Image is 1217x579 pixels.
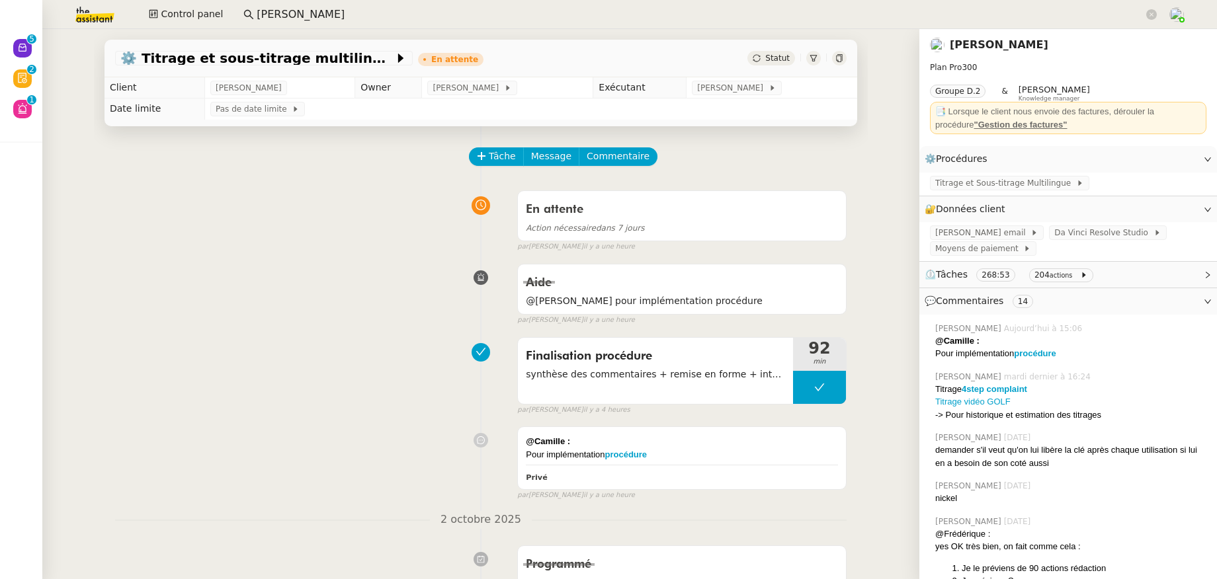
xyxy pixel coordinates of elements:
span: Statut [765,54,790,63]
nz-badge-sup: 2 [27,65,36,74]
b: Privé [526,473,547,482]
div: @Frédérique : [935,527,1206,541]
span: Tâches [936,269,968,280]
div: Pour implémentation [526,448,838,461]
span: [DATE] [1004,432,1034,444]
li: Je le préviens de 90 actions rédaction [962,562,1206,575]
button: Message [523,147,579,166]
u: "Gestion des factures" [974,120,1068,130]
div: ⚙️Procédures [919,146,1217,172]
span: Tâche [489,149,516,164]
td: Date limite [105,98,205,120]
p: 1 [29,95,34,107]
span: ⏲️ [925,269,1099,280]
nz-tag: 268:53 [976,268,1015,282]
span: Knowledge manager [1019,95,1080,102]
span: Message [531,149,571,164]
div: 🔐Données client [919,196,1217,222]
span: [PERSON_NAME] [433,81,503,95]
small: [PERSON_NAME] [517,315,635,326]
a: 4step complaint [962,384,1027,394]
span: 2 octobre 2025 [430,511,532,529]
nz-tag: Groupe D.2 [930,85,986,98]
span: par [517,315,528,326]
div: En attente [431,56,478,63]
div: ⏲️Tâches 268:53 204actions [919,262,1217,288]
td: Client [105,77,205,98]
span: [PERSON_NAME] [935,480,1004,492]
span: [PERSON_NAME] [697,81,768,95]
span: Da Vinci Resolve Studio [1054,226,1153,239]
span: Action nécessaire [526,223,596,233]
span: il y a une heure [583,315,635,326]
span: synthèse des commentaires + remise en forme + intégration de parties manquantes [526,367,785,382]
nz-badge-sup: 5 [27,34,36,44]
strong: @Camille : [935,336,980,346]
p: 5 [29,34,34,46]
small: actions [1050,272,1073,279]
div: -> Pour historique et estimation des titrages [935,408,1206,422]
td: Exécutant [593,77,687,98]
span: Commentaire [587,149,650,164]
span: ⚙️ Titrage et sous-titrage multilingue des vidéos [120,52,394,65]
span: [PERSON_NAME] [935,371,1004,383]
a: procédure [605,449,648,459]
span: Programmé [526,559,591,570]
span: ⚙️ [925,151,993,167]
nz-badge-sup: 1 [27,95,36,104]
button: Control panel [141,5,231,24]
span: Pas de date limite [216,102,292,116]
span: min [793,356,846,367]
span: 🔐 [925,202,1011,217]
span: Titrage et Sous-titrage Multilingue [935,176,1076,190]
span: 92 [793,340,846,356]
span: 204 [1034,270,1050,280]
div: Pour implémentation [935,347,1206,360]
span: Procédures [936,153,987,164]
span: [PERSON_NAME] [935,432,1004,444]
span: Commentaires [936,295,1003,306]
span: [PERSON_NAME] [935,516,1004,527]
span: par [517,241,528,252]
span: [PERSON_NAME] [216,81,282,95]
span: Moyens de paiement [935,242,1023,255]
div: demander s'il veut qu'on lui libère la clé après chaque utilisation si lui en a besoin de son cot... [935,444,1206,469]
span: [PERSON_NAME] [935,323,1004,334]
div: Titrage [935,383,1206,396]
a: Titrage vidéo GOLF [935,397,1011,406]
span: Données client [936,204,1005,214]
td: Owner [355,77,422,98]
input: Rechercher [257,6,1144,24]
span: [DATE] [1004,516,1034,527]
button: Tâche [469,147,524,166]
img: users%2FNTfmycKsCFdqp6LX6USf2FmuPJo2%2Favatar%2F16D86256-2126-4AE5-895D-3A0011377F92_1_102_o-remo... [1169,7,1184,22]
span: [PERSON_NAME] [1019,85,1090,95]
button: Commentaire [579,147,657,166]
span: mardi dernier à 16:24 [1004,371,1093,383]
span: Control panel [161,7,223,22]
span: dans 7 jours [526,223,644,233]
p: 2 [29,65,34,77]
small: [PERSON_NAME] [517,490,635,501]
span: par [517,490,528,501]
span: & [1001,85,1007,102]
div: nickel [935,492,1206,505]
span: Aujourd’hui à 15:06 [1004,323,1085,334]
span: il y a une heure [583,241,635,252]
strong: @Camille : [526,436,570,446]
span: 300 [962,63,977,72]
span: Plan Pro [930,63,962,72]
span: En attente [526,204,583,215]
div: 📑 Lorsque le client nous envoie des factures, dérouler la procédure [935,105,1201,131]
app-user-label: Knowledge manager [1019,85,1090,102]
span: Aide [526,277,552,289]
small: [PERSON_NAME] [517,241,635,252]
span: 💬 [925,295,1038,306]
div: yes OK très bien, on fait comme cela : [935,540,1206,553]
nz-tag: 14 [1013,295,1033,308]
a: [PERSON_NAME] [950,38,1048,51]
a: procédure [1014,348,1056,358]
